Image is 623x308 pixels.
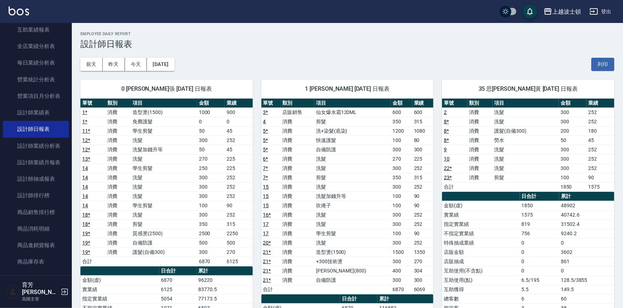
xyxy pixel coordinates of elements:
td: 消費 [106,238,131,247]
a: 營業統計分析表 [3,71,69,88]
table: a dense table [442,99,614,192]
td: 300 [559,145,586,154]
a: 14 [82,193,88,199]
td: 消費 [106,201,131,210]
a: 商品消耗明細 [3,221,69,237]
td: 252 [412,182,433,191]
td: 300 [412,145,433,154]
p: 高階主管 [22,296,59,302]
td: 300 [391,164,412,173]
td: 洗+染髮(底染) [314,126,391,136]
td: 252 [586,164,614,173]
th: 累計 [377,294,433,304]
td: 31502.4 [559,219,614,229]
td: 消費 [281,145,315,154]
td: 252 [412,164,433,173]
a: 15 [263,193,269,199]
td: 252 [225,136,252,145]
td: 5054 [159,294,197,303]
a: 營業項目月分析表 [3,88,69,104]
td: 消費 [468,136,493,145]
td: 消費 [281,164,315,173]
img: Person [6,285,20,299]
td: 洗髮 [131,154,197,164]
th: 單號 [80,99,106,108]
td: 護髮(自備300) [493,126,559,136]
td: 吹捲子 [314,201,391,210]
td: 學生剪髮 [131,164,197,173]
td: 合計 [261,285,281,294]
th: 項目 [131,99,197,108]
th: 日合計 [159,266,197,276]
button: 今天 [125,58,147,71]
td: 252 [586,108,614,117]
td: 1200 [391,126,412,136]
td: 實業績 [442,210,520,219]
td: 消費 [106,154,131,164]
td: 90 [586,173,614,182]
td: 819 [520,219,559,229]
td: 0 [520,266,559,275]
td: 消費 [106,173,131,182]
a: 商品進銷貨報表 [3,237,69,253]
td: 消費 [106,108,131,117]
td: 50 [197,145,225,154]
th: 單號 [261,99,281,108]
td: 消費 [281,136,315,145]
td: 270 [197,154,225,164]
a: 9 [444,147,447,152]
td: 消費 [468,164,493,173]
td: 252 [586,145,614,154]
td: 45 [225,126,252,136]
td: 45 [225,145,252,154]
button: 上越波士頓 [541,4,584,19]
td: 總客數 [442,294,520,303]
td: 消費 [281,182,315,191]
td: 225 [225,164,252,173]
td: 洗髮 [493,154,559,164]
td: 消費 [281,229,315,238]
td: 6125 [225,257,252,266]
th: 項目 [314,99,391,108]
th: 類別 [281,99,315,108]
a: 14 [82,203,88,208]
td: 350 [391,173,412,182]
td: 350 [197,219,225,229]
td: 消費 [281,219,315,229]
td: 100 [559,173,586,182]
td: 48902 [559,201,614,210]
a: 14 [82,184,88,190]
td: 300 [391,238,412,247]
td: 9240.2 [559,229,614,238]
td: 252 [225,182,252,191]
td: 350 [391,117,412,126]
a: 設計師排行榜 [3,187,69,204]
td: 300 [391,219,412,229]
td: 洗髮 [314,154,391,164]
td: 149.5 [559,285,614,294]
td: 剪髮 [493,173,559,182]
td: 店販抽成 [442,257,520,266]
th: 日合計 [340,294,377,304]
td: 消費 [106,136,131,145]
td: 6 [520,294,559,303]
td: 洗髮 [131,136,197,145]
td: 洗髮 [314,210,391,219]
th: 業績 [225,99,252,108]
td: 83770.5 [197,285,253,294]
td: 消費 [468,145,493,154]
td: 不指定實業績 [442,229,520,238]
td: 300 [559,154,586,164]
table: a dense table [80,99,253,266]
td: 消費 [106,210,131,219]
td: 0 [225,117,252,126]
td: 護髮(自備300) [131,247,197,257]
button: save [523,4,537,19]
td: 自備防護 [314,145,391,154]
td: 600 [412,108,433,117]
td: 90 [412,201,433,210]
td: 自備防護 [314,275,391,285]
td: 指定實業績 [80,294,159,303]
td: 300 [391,275,412,285]
td: 洗髮 [131,173,197,182]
